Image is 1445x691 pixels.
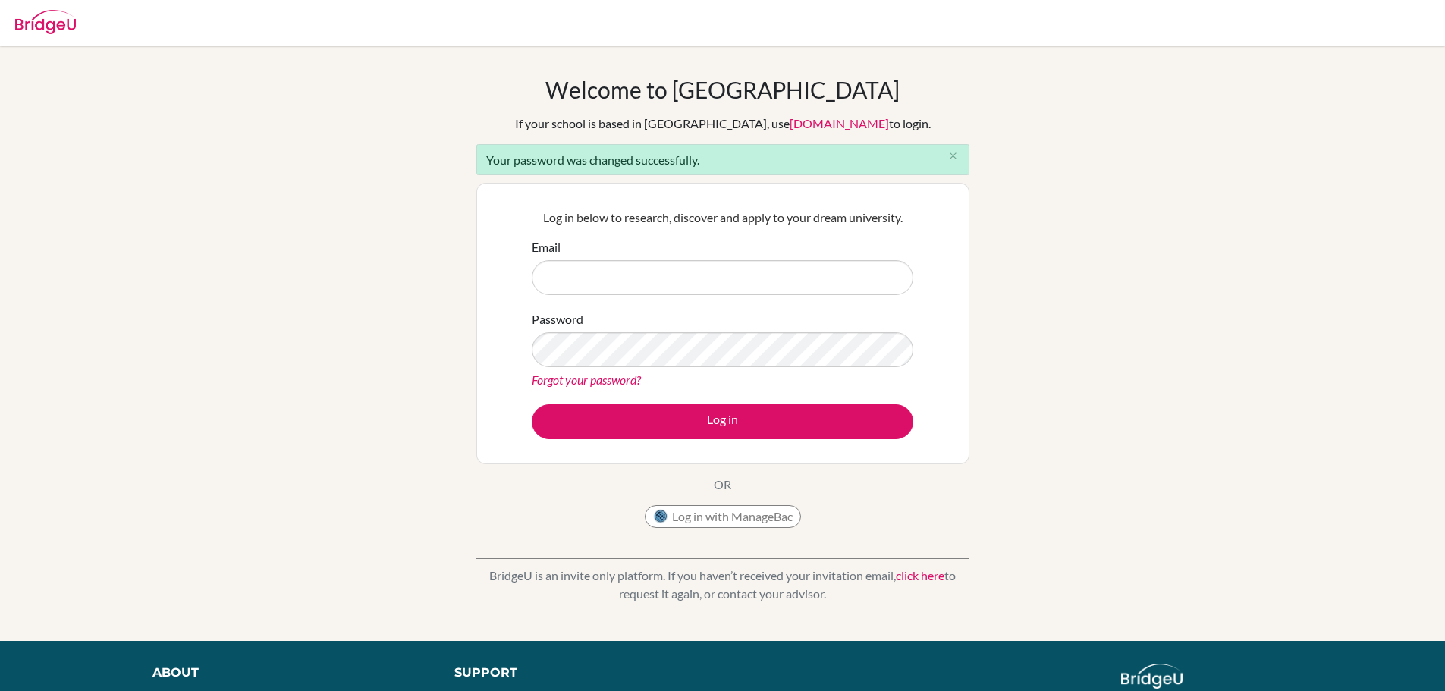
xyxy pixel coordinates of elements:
div: Your password was changed successfully. [476,144,969,175]
div: Support [454,664,705,682]
div: If your school is based in [GEOGRAPHIC_DATA], use to login. [515,115,931,133]
h1: Welcome to [GEOGRAPHIC_DATA] [545,76,900,103]
button: Log in with ManageBac [645,505,801,528]
div: About [152,664,420,682]
p: Log in below to research, discover and apply to your dream university. [532,209,913,227]
i: close [947,150,959,162]
img: logo_white@2x-f4f0deed5e89b7ecb1c2cc34c3e3d731f90f0f143d5ea2071677605dd97b5244.png [1121,664,1183,689]
p: OR [714,476,731,494]
p: BridgeU is an invite only platform. If you haven’t received your invitation email, to request it ... [476,567,969,603]
a: Forgot your password? [532,372,641,387]
button: Log in [532,404,913,439]
label: Password [532,310,583,328]
a: [DOMAIN_NAME] [790,116,889,130]
a: click here [896,568,944,583]
img: Bridge-U [15,10,76,34]
button: Close [938,145,969,168]
label: Email [532,238,561,256]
